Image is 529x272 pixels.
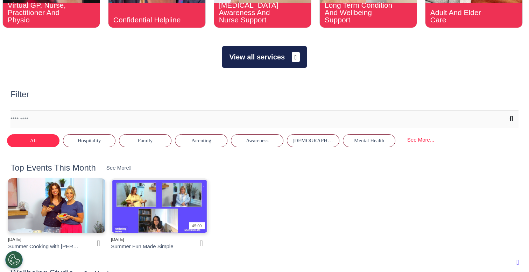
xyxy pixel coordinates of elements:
div: [DATE] [8,236,81,243]
button: Parenting [175,134,227,147]
button: View all services [222,46,306,68]
button: Mental Health [343,134,395,147]
button: Family [119,134,171,147]
div: Summer Fun Made Simple [111,243,173,251]
div: Long Term Condition And Wellbeing Support [325,1,393,23]
div: Confidential Helpline [113,16,181,23]
div: [DATE] [111,236,184,243]
img: clare+and+ais.png [8,178,105,233]
h2: Filter [10,90,29,100]
div: Adult And Elder Care [430,9,498,23]
button: Awareness [231,134,283,147]
img: Summer+Fun+Made+Simple.JPG [111,178,208,233]
h2: Top Events This Month [10,163,96,173]
div: [MEDICAL_DATA] Awareness And Nurse Support [219,1,287,23]
div: 45:00 [189,222,205,230]
div: See More... [399,134,443,146]
button: [DEMOGRAPHIC_DATA] Health [287,134,339,147]
div: Summer Cooking with [PERSON_NAME]: Fresh Flavours and Feel-Good Food [8,243,81,251]
div: See More [106,164,131,172]
button: All [7,134,59,147]
button: Hospitality [63,134,115,147]
div: Virtual GP, Nurse, Practitioner And Physio [8,1,76,23]
button: Open Preferences [5,251,23,269]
